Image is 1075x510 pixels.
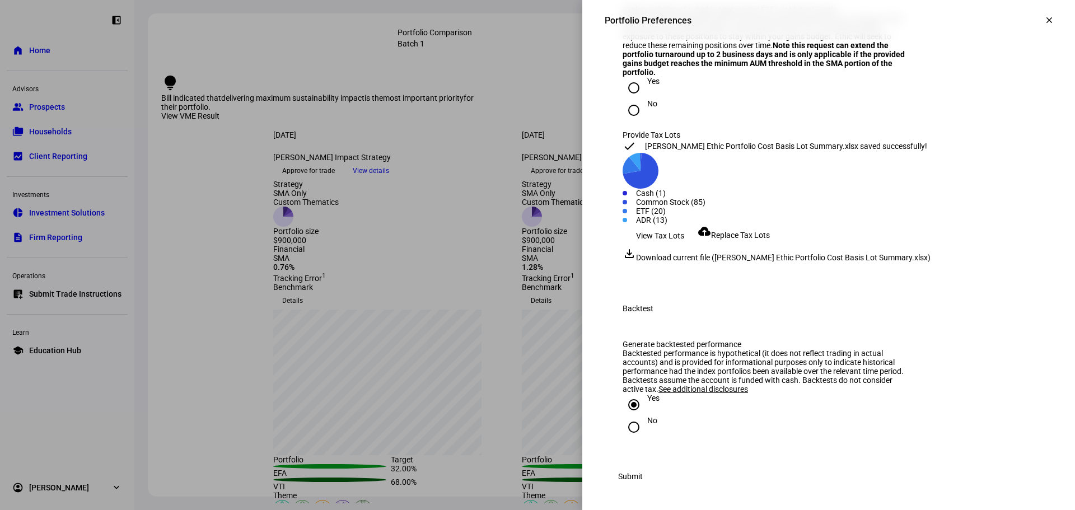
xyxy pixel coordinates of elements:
div: Yes [647,394,660,403]
div: Cash (1) [636,189,1035,198]
mat-icon: cloud_upload [698,224,711,238]
mat-icon: file_download [623,247,636,260]
div: Generate backtested performance [623,340,911,349]
div: No [647,99,657,108]
div: ADR (13) [636,216,1035,224]
div: No [647,416,657,425]
div: Yes [647,77,660,86]
span: Submit [618,465,643,488]
div: Provide Tax Lots [623,130,911,139]
span: See additional disclosures [658,385,748,394]
button: Submit [605,465,656,488]
mat-icon: clear [1044,15,1054,25]
div: ETF (20) [636,207,1035,216]
div: Portfolio Preferences [605,15,691,26]
span: Replace Tax Lots [711,231,770,240]
mat-icon: check [623,139,636,153]
span: Download current file ([PERSON_NAME] Ethic Portfolio Cost Basis Lot Summary.xlsx) [636,253,931,262]
div: By default Ethic liquidates all ETFs and mutual funds outside your strategy, which may exceed you... [623,14,911,77]
div: [PERSON_NAME] Ethic Portfolio Cost Basis Lot Summary.xlsx saved successfully! [645,142,927,151]
button: View Tax Lots [623,224,698,247]
div: Common Stock (85) [636,198,1035,207]
span: View Tax Lots [636,224,684,247]
b: Note this request can extend the portfolio turnaround up to 2 business days and is only applicabl... [623,41,905,77]
div: Backtested performance is hypothetical (it does not reflect trading in actual accounts) and is pr... [623,349,911,394]
div: Backtest [623,304,653,313]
